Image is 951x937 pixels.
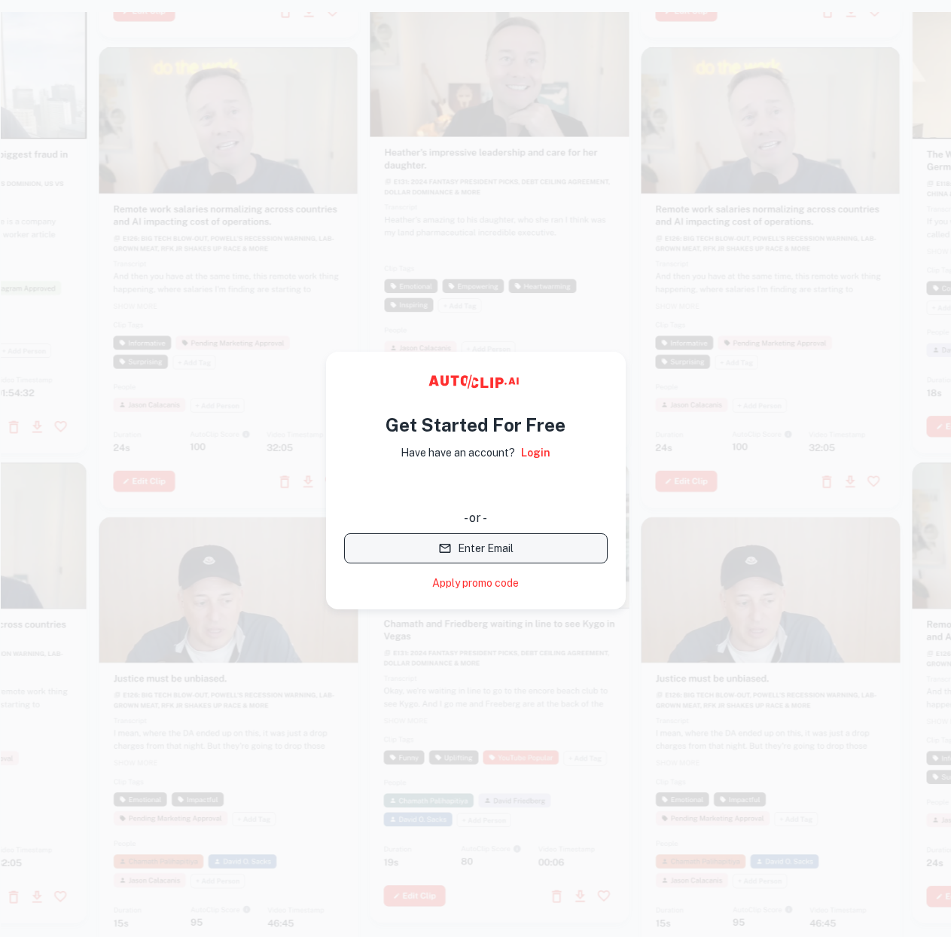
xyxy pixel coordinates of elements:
iframe: “使用 Google 账号登录”按钮 [337,472,615,505]
p: Have have an account? [401,444,515,461]
a: Login [521,444,550,461]
h4: Get Started For Free [386,411,565,438]
button: Enter Email [344,533,608,563]
a: Apply promo code [432,575,519,591]
div: - or - [344,509,608,527]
